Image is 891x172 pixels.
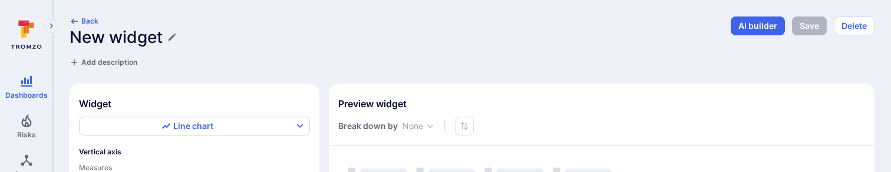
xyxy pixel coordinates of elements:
[81,58,137,67] span: Add description
[79,98,310,110] span: Widget
[79,163,310,172] span: Measures
[455,117,474,135] div: Sorting is not supported by this widget type
[17,130,36,139] span: Risks
[70,57,137,68] button: Add description
[731,16,785,35] button: AI builder
[338,121,398,131] span: Break down by
[70,16,98,25] button: Back
[834,16,874,35] button: Delete
[792,16,827,35] button: Save
[47,21,55,31] i: Expand navigation menu
[329,98,874,110] span: Preview widget
[70,28,163,47] h1: New widget
[402,120,435,132] div: None
[79,117,310,135] button: Line chart
[44,19,58,33] button: Expand navigation menu
[161,120,213,132] div: Line chart
[167,32,177,42] button: Edit title
[5,91,48,100] span: Dashboards
[79,147,310,156] span: Vertical axis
